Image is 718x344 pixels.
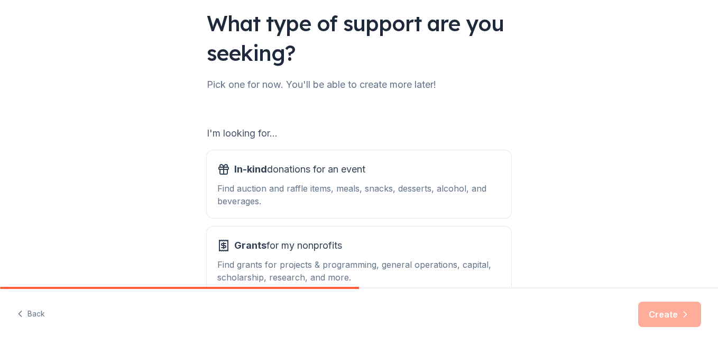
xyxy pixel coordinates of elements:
[207,227,511,294] button: Grantsfor my nonprofitsFind grants for projects & programming, general operations, capital, schol...
[207,150,511,218] button: In-kinddonations for an eventFind auction and raffle items, meals, snacks, desserts, alcohol, and...
[217,258,501,284] div: Find grants for projects & programming, general operations, capital, scholarship, research, and m...
[234,161,365,178] span: donations for an event
[234,164,267,175] span: In-kind
[207,8,511,68] div: What type of support are you seeking?
[17,303,45,325] button: Back
[234,237,342,254] span: for my nonprofits
[217,182,501,207] div: Find auction and raffle items, meals, snacks, desserts, alcohol, and beverages.
[234,240,266,251] span: Grants
[207,125,511,142] div: I'm looking for...
[207,76,511,93] div: Pick one for now. You'll be able to create more later!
